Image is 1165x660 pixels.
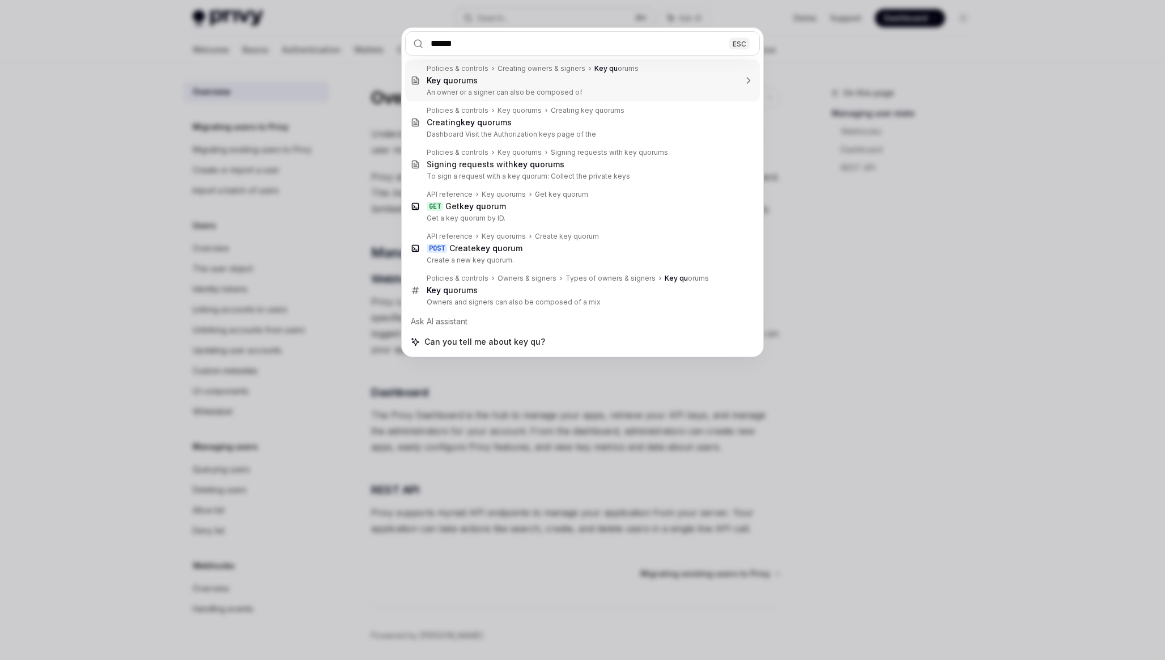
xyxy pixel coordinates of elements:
span: Can you tell me about key qu? [424,336,545,348]
div: Key quorums [482,232,526,241]
b: Key qu [427,75,453,85]
div: Creating orums [427,117,512,128]
b: key qu [460,201,486,211]
div: Create orum [449,243,522,253]
div: Create key quorum [535,232,599,241]
div: orums [594,64,639,73]
div: Policies & controls [427,106,488,115]
div: Key quorums [482,190,526,199]
b: Key qu [665,274,688,282]
div: POST [427,244,447,253]
div: Get key quorum [535,190,588,199]
div: Types of owners & signers [566,274,656,283]
div: API reference [427,232,473,241]
div: Signing requests with orums [427,159,564,170]
div: Key quorums [498,106,542,115]
p: Create a new key quorum. [427,256,736,265]
div: ESC [729,37,750,49]
div: Creating key quorums [551,106,624,115]
b: key qu [461,117,487,127]
div: API reference [427,190,473,199]
p: Owners and signers can also be composed of a mix [427,298,736,307]
div: Policies & controls [427,274,488,283]
p: Get a key quorum by ID. [427,214,736,223]
p: To sign a request with a key quorum: Collect the private keys [427,172,736,181]
p: An owner or a signer can also be composed of [427,88,736,97]
div: Signing requests with key quorums [551,148,668,157]
div: Ask AI assistant [405,311,760,332]
b: key qu [513,159,540,169]
div: GET [427,202,443,211]
div: Key quorums [498,148,542,157]
div: Creating owners & signers [498,64,585,73]
b: key qu [476,243,503,253]
div: Policies & controls [427,148,488,157]
div: orums [427,285,478,295]
p: Dashboard Visit the Authorization keys page of the [427,130,736,139]
b: Key qu [594,64,618,73]
div: orums [665,274,709,283]
div: Policies & controls [427,64,488,73]
div: Get orum [445,201,506,211]
div: orums [427,75,478,86]
b: Key qu [427,285,453,295]
div: Owners & signers [498,274,556,283]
